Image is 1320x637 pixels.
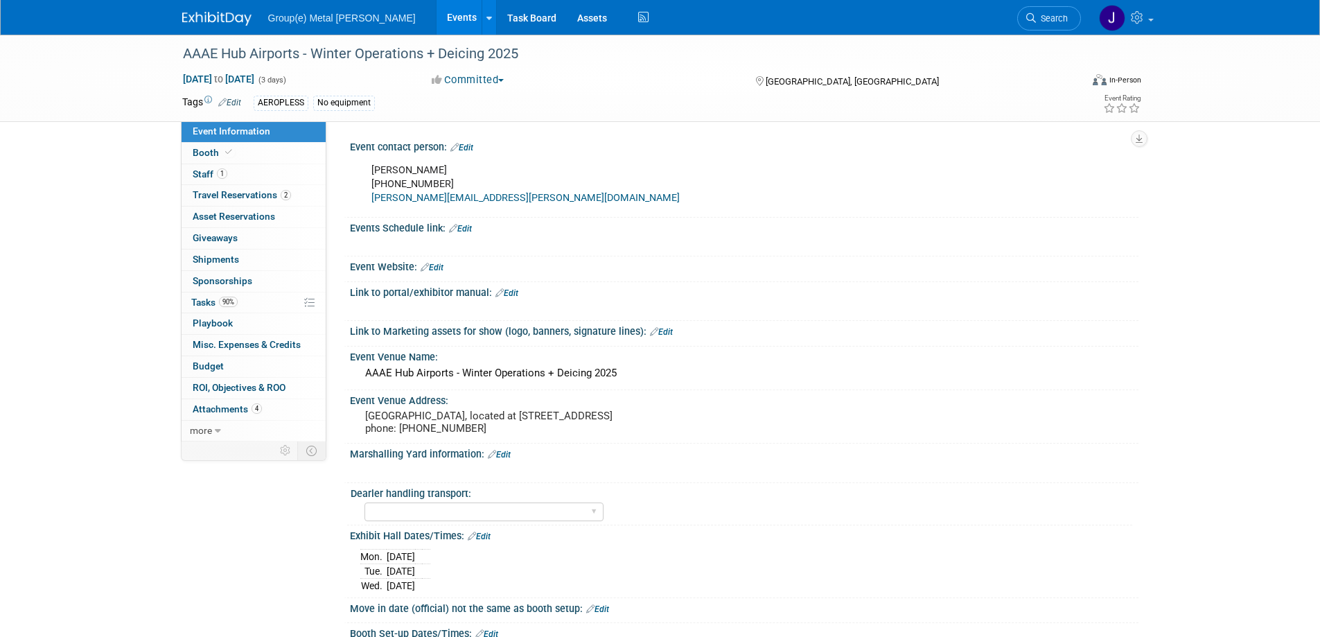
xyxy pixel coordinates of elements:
[193,211,275,222] span: Asset Reservations
[360,363,1128,384] div: AAAE Hub Airports - Winter Operations + Deicing 2025
[427,73,509,87] button: Committed
[182,12,252,26] img: ExhibitDay
[219,297,238,307] span: 90%
[182,378,326,399] a: ROI, Objectives & ROO
[182,313,326,334] a: Playbook
[350,347,1138,364] div: Event Venue Name:
[450,143,473,152] a: Edit
[360,578,387,593] td: Wed.
[212,73,225,85] span: to
[350,321,1138,339] div: Link to Marketing assets for show (logo, banners, signature lines):
[182,399,326,420] a: Attachments4
[218,98,241,107] a: Edit
[350,282,1138,300] div: Link to portal/exhibitor manual:
[252,403,262,414] span: 4
[766,76,939,87] span: [GEOGRAPHIC_DATA], [GEOGRAPHIC_DATA]
[182,207,326,227] a: Asset Reservations
[193,232,238,243] span: Giveaways
[350,525,1138,543] div: Exhibit Hall Dates/Times:
[313,96,375,110] div: No equipment
[182,164,326,185] a: Staff1
[225,148,232,156] i: Booth reservation complete
[350,137,1138,155] div: Event contact person:
[254,96,308,110] div: AEROPLESS
[182,73,255,85] span: [DATE] [DATE]
[193,382,285,393] span: ROI, Objectives & ROO
[193,254,239,265] span: Shipments
[191,297,238,308] span: Tasks
[350,390,1138,408] div: Event Venue Address:
[360,549,387,564] td: Mon.
[468,532,491,541] a: Edit
[297,442,326,460] td: Toggle Event Tabs
[371,192,680,204] a: [PERSON_NAME][EMAIL_ADDRESS][PERSON_NAME][DOMAIN_NAME]
[360,564,387,578] td: Tue.
[488,450,511,460] a: Edit
[1017,6,1081,30] a: Search
[193,275,252,286] span: Sponsorships
[350,218,1138,236] div: Events Schedule link:
[217,168,227,179] span: 1
[193,125,270,137] span: Event Information
[178,42,1060,67] div: AAAE Hub Airports - Winter Operations + Deicing 2025
[193,360,224,372] span: Budget
[182,95,241,111] td: Tags
[257,76,286,85] span: (3 days)
[281,190,291,200] span: 2
[182,293,326,313] a: Tasks90%
[421,263,443,272] a: Edit
[350,256,1138,274] div: Event Website:
[190,425,212,436] span: more
[1109,75,1141,85] div: In-Person
[1093,74,1107,85] img: Format-Inperson.png
[365,410,663,435] pre: [GEOGRAPHIC_DATA], located at [STREET_ADDRESS] phone: [PHONE_NUMBER]
[586,604,609,614] a: Edit
[350,598,1138,616] div: Move in date (official) not the same as booth setup:
[274,442,298,460] td: Personalize Event Tab Strip
[351,483,1132,500] div: Dearler handling transport:
[182,421,326,442] a: more
[182,250,326,270] a: Shipments
[387,549,415,564] td: [DATE]
[650,327,673,337] a: Edit
[268,12,416,24] span: Group(e) Metal [PERSON_NAME]
[350,444,1138,462] div: Marshalling Yard information:
[387,564,415,578] td: [DATE]
[182,121,326,142] a: Event Information
[182,335,326,356] a: Misc. Expenses & Credits
[495,288,518,298] a: Edit
[999,72,1142,93] div: Event Format
[182,228,326,249] a: Giveaways
[193,339,301,350] span: Misc. Expenses & Credits
[182,185,326,206] a: Travel Reservations2
[449,224,472,234] a: Edit
[1036,13,1068,24] span: Search
[193,403,262,415] span: Attachments
[1099,5,1125,31] img: Jason Whittemore
[362,157,986,212] div: [PERSON_NAME] [PHONE_NUMBER]
[182,143,326,164] a: Booth
[182,271,326,292] a: Sponsorships
[182,356,326,377] a: Budget
[387,578,415,593] td: [DATE]
[193,147,235,158] span: Booth
[193,317,233,329] span: Playbook
[193,189,291,200] span: Travel Reservations
[193,168,227,180] span: Staff
[1103,95,1141,102] div: Event Rating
